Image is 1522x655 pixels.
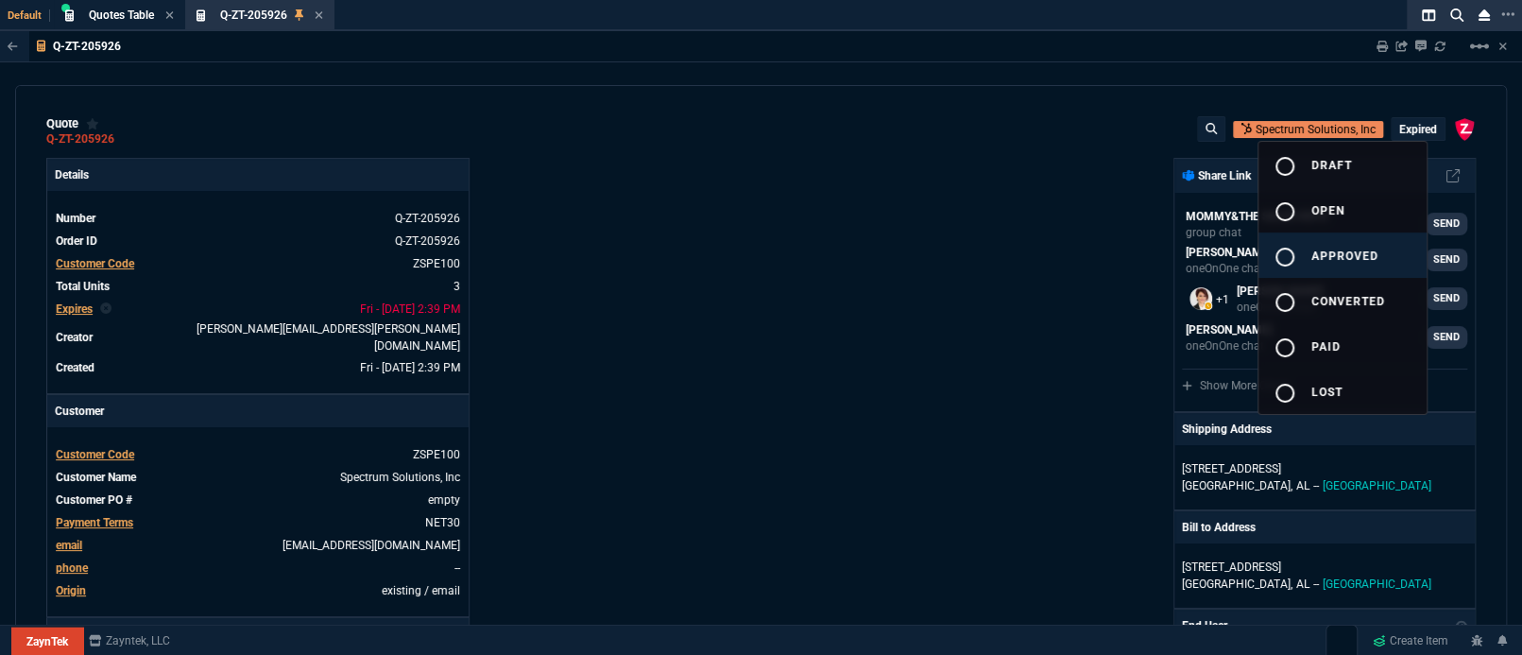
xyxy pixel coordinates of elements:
span: lost [1311,386,1342,399]
mat-icon: radio_button_unchecked [1274,246,1296,268]
span: paid [1311,340,1341,353]
mat-icon: radio_button_unchecked [1274,336,1296,359]
mat-icon: radio_button_unchecked [1274,200,1296,223]
mat-icon: radio_button_unchecked [1274,291,1296,314]
mat-icon: radio_button_unchecked [1274,155,1296,178]
span: converted [1311,295,1385,308]
span: open [1311,204,1344,217]
span: approved [1311,250,1378,263]
span: draft [1311,159,1352,172]
mat-icon: radio_button_unchecked [1274,382,1296,405]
